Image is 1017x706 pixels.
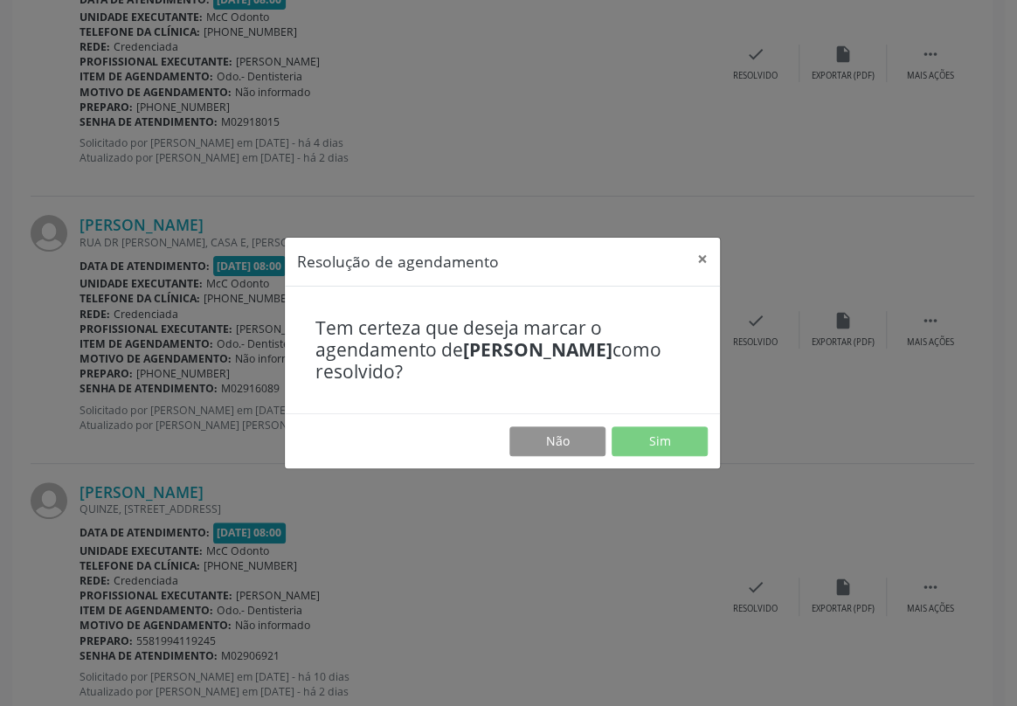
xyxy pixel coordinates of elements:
[509,426,605,456] button: Não
[297,250,499,273] h5: Resolução de agendamento
[315,317,689,384] h4: Tem certeza que deseja marcar o agendamento de como resolvido?
[612,426,708,456] button: Sim
[463,337,612,362] b: [PERSON_NAME]
[685,238,720,280] button: Close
